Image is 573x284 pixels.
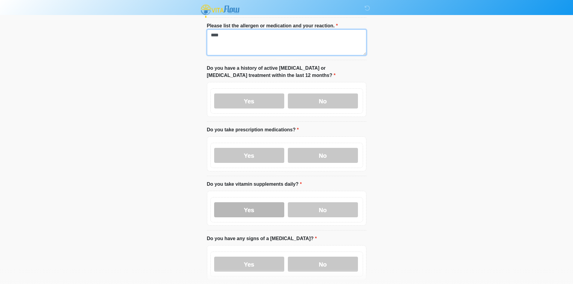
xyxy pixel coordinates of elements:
[207,65,366,79] label: Do you have a history of active [MEDICAL_DATA] or [MEDICAL_DATA] treatment within the last 12 mon...
[288,257,358,272] label: No
[201,5,240,18] img: Vitaflow IV Hydration and Health Logo
[214,202,284,217] label: Yes
[214,257,284,272] label: Yes
[207,181,302,188] label: Do you take vitamin supplements daily?
[288,93,358,108] label: No
[207,235,317,242] label: Do you have any signs of a [MEDICAL_DATA]?
[207,126,299,133] label: Do you take prescription medications?
[288,202,358,217] label: No
[288,148,358,163] label: No
[207,22,338,29] label: Please list the allergen or medication and your reaction.
[214,93,284,108] label: Yes
[214,148,284,163] label: Yes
